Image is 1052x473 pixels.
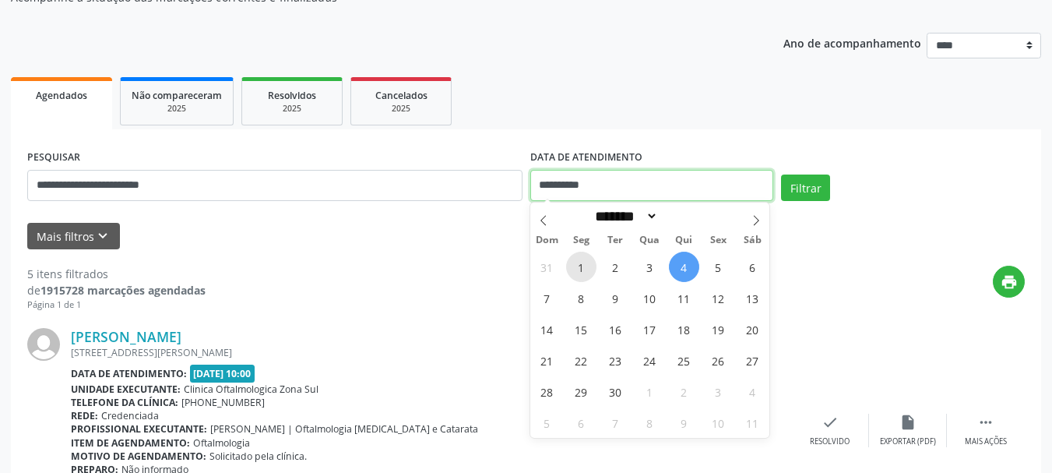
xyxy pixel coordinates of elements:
[810,436,850,447] div: Resolvido
[566,376,596,407] span: Setembro 29, 2025
[71,409,98,422] b: Rede:
[566,345,596,376] span: Setembro 22, 2025
[210,422,478,436] span: [PERSON_NAME] | Oftalmologia [MEDICAL_DATA] e Catarata
[737,314,768,344] span: Setembro 20, 2025
[669,283,699,313] span: Setembro 11, 2025
[669,314,699,344] span: Setembro 18, 2025
[190,365,255,383] span: [DATE] 10:00
[737,252,768,282] span: Setembro 6, 2025
[965,436,1007,447] div: Mais ações
[132,103,222,115] div: 2025
[1001,274,1018,291] i: print
[530,235,565,245] span: Dom
[737,408,768,438] span: Outubro 11, 2025
[566,408,596,438] span: Outubro 6, 2025
[71,346,791,359] div: [STREET_ADDRESS][PERSON_NAME]
[566,314,596,344] span: Setembro 15, 2025
[635,283,665,313] span: Setembro 10, 2025
[635,314,665,344] span: Setembro 17, 2025
[635,345,665,376] span: Setembro 24, 2025
[27,266,206,282] div: 5 itens filtrados
[566,252,596,282] span: Setembro 1, 2025
[737,376,768,407] span: Outubro 4, 2025
[781,175,830,201] button: Filtrar
[669,345,699,376] span: Setembro 25, 2025
[590,208,659,224] select: Month
[71,396,178,409] b: Telefone da clínica:
[669,376,699,407] span: Outubro 2, 2025
[532,314,562,344] span: Setembro 14, 2025
[703,408,734,438] span: Outubro 10, 2025
[993,266,1025,298] button: print
[977,414,994,431] i: 
[181,396,265,409] span: [PHONE_NUMBER]
[71,367,187,380] b: Data de atendimento:
[71,450,206,463] b: Motivo de agendamento:
[669,408,699,438] span: Outubro 9, 2025
[669,252,699,282] span: Setembro 4, 2025
[635,252,665,282] span: Setembro 3, 2025
[530,146,642,170] label: DATA DE ATENDIMENTO
[101,409,159,422] span: Credenciada
[600,345,631,376] span: Setembro 23, 2025
[737,345,768,376] span: Setembro 27, 2025
[184,383,318,396] span: Clinica Oftalmologica Zona Sul
[268,89,316,102] span: Resolvidos
[658,208,709,224] input: Year
[27,282,206,298] div: de
[94,228,111,245] i: keyboard_arrow_down
[362,103,440,115] div: 2025
[598,235,632,245] span: Ter
[566,283,596,313] span: Setembro 8, 2025
[71,436,190,450] b: Item de agendamento:
[703,314,734,344] span: Setembro 19, 2025
[132,89,222,102] span: Não compareceram
[532,283,562,313] span: Setembro 7, 2025
[532,408,562,438] span: Outubro 5, 2025
[27,223,120,250] button: Mais filtroskeyboard_arrow_down
[564,235,598,245] span: Seg
[71,328,181,345] a: [PERSON_NAME]
[27,146,80,170] label: PESQUISAR
[635,376,665,407] span: Outubro 1, 2025
[735,235,769,245] span: Sáb
[635,408,665,438] span: Outubro 8, 2025
[600,408,631,438] span: Outubro 7, 2025
[27,298,206,312] div: Página 1 de 1
[703,283,734,313] span: Setembro 12, 2025
[193,436,250,450] span: Oftalmologia
[880,436,936,447] div: Exportar (PDF)
[703,252,734,282] span: Setembro 5, 2025
[703,376,734,407] span: Outubro 3, 2025
[783,33,921,52] p: Ano de acompanhamento
[253,103,331,115] div: 2025
[822,414,839,431] i: check
[600,314,631,344] span: Setembro 16, 2025
[600,252,631,282] span: Setembro 2, 2025
[532,252,562,282] span: Agosto 31, 2025
[737,283,768,313] span: Setembro 13, 2025
[209,450,307,463] span: Solicitado pela clínica.
[703,345,734,376] span: Setembro 26, 2025
[600,283,631,313] span: Setembro 9, 2025
[71,383,181,396] b: Unidade executante:
[40,283,206,298] strong: 1915728 marcações agendadas
[899,414,917,431] i: insert_drive_file
[632,235,667,245] span: Qua
[71,422,207,436] b: Profissional executante:
[532,345,562,376] span: Setembro 21, 2025
[600,376,631,407] span: Setembro 30, 2025
[532,376,562,407] span: Setembro 28, 2025
[27,328,60,361] img: img
[375,89,427,102] span: Cancelados
[36,89,87,102] span: Agendados
[667,235,701,245] span: Qui
[701,235,735,245] span: Sex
